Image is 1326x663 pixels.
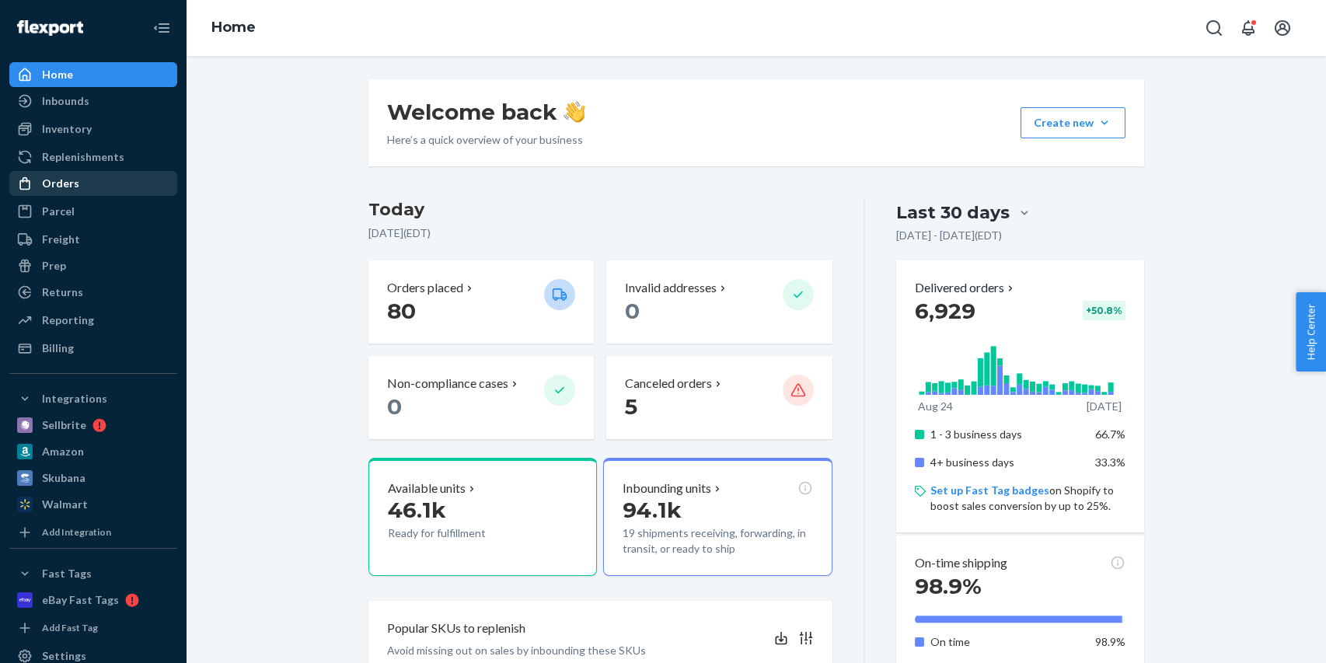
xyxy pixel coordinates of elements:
[42,340,74,356] div: Billing
[199,5,268,51] ol: breadcrumbs
[930,427,1083,442] p: 1 - 3 business days
[42,176,79,191] div: Orders
[915,554,1007,572] p: On-time shipping
[896,228,1002,243] p: [DATE] - [DATE] ( EDT )
[211,19,256,36] a: Home
[1095,455,1125,469] span: 33.3%
[915,279,1017,297] button: Delivered orders
[9,62,177,87] a: Home
[9,619,177,637] a: Add Fast Tag
[1267,12,1298,44] button: Open account menu
[1021,107,1125,138] button: Create new
[606,260,832,344] button: Invalid addresses 0
[623,497,682,523] span: 94.1k
[387,393,402,420] span: 0
[9,117,177,141] a: Inventory
[9,280,177,305] a: Returns
[1199,12,1230,44] button: Open Search Box
[564,101,585,123] img: hand-wave emoji
[368,225,832,241] p: [DATE] ( EDT )
[623,480,711,497] p: Inbounding units
[42,312,94,328] div: Reporting
[606,356,832,439] button: Canceled orders 5
[9,588,177,612] a: eBay Fast Tags
[9,492,177,517] a: Walmart
[625,279,717,297] p: Invalid addresses
[387,98,585,126] h1: Welcome back
[9,466,177,490] a: Skubana
[930,483,1049,497] a: Set up Fast Tag badges
[625,393,637,420] span: 5
[9,523,177,542] a: Add Integration
[388,497,446,523] span: 46.1k
[146,12,177,44] button: Close Navigation
[1087,399,1122,414] p: [DATE]
[9,413,177,438] a: Sellbrite
[9,561,177,586] button: Fast Tags
[387,132,585,148] p: Here’s a quick overview of your business
[9,253,177,278] a: Prep
[387,619,525,637] p: Popular SKUs to replenish
[42,444,84,459] div: Amazon
[388,525,532,541] p: Ready for fulfillment
[42,67,73,82] div: Home
[42,470,85,486] div: Skubana
[9,145,177,169] a: Replenishments
[9,336,177,361] a: Billing
[9,308,177,333] a: Reporting
[42,121,92,137] div: Inventory
[930,455,1083,470] p: 4+ business days
[9,89,177,113] a: Inbounds
[387,643,646,658] p: Avoid missing out on sales by inbounding these SKUs
[1095,635,1125,648] span: 98.9%
[387,298,416,324] span: 80
[42,149,124,165] div: Replenishments
[42,391,107,407] div: Integrations
[42,566,92,581] div: Fast Tags
[625,298,640,324] span: 0
[42,592,119,608] div: eBay Fast Tags
[42,621,98,634] div: Add Fast Tag
[17,20,83,36] img: Flexport logo
[1095,427,1125,441] span: 66.7%
[1233,12,1264,44] button: Open notifications
[623,525,812,557] p: 19 shipments receiving, forwarding, in transit, or ready to ship
[368,458,597,576] button: Available units46.1kReady for fulfillment
[42,232,80,247] div: Freight
[915,573,982,599] span: 98.9%
[625,375,712,393] p: Canceled orders
[368,356,594,439] button: Non-compliance cases 0
[42,525,111,539] div: Add Integration
[603,458,832,576] button: Inbounding units94.1k19 shipments receiving, forwarding, in transit, or ready to ship
[42,258,66,274] div: Prep
[9,199,177,224] a: Parcel
[387,375,508,393] p: Non-compliance cases
[42,204,75,219] div: Parcel
[896,201,1010,225] div: Last 30 days
[388,480,466,497] p: Available units
[9,171,177,196] a: Orders
[918,399,953,414] p: Aug 24
[368,197,832,222] h3: Today
[9,386,177,411] button: Integrations
[9,439,177,464] a: Amazon
[1083,301,1125,320] div: + 50.8 %
[37,11,68,25] span: Chat
[387,279,463,297] p: Orders placed
[915,298,975,324] span: 6,929
[930,634,1083,650] p: On time
[42,284,83,300] div: Returns
[42,417,86,433] div: Sellbrite
[42,497,88,512] div: Walmart
[9,227,177,252] a: Freight
[1296,292,1326,372] button: Help Center
[930,483,1125,514] p: on Shopify to boost sales conversion by up to 25%.
[42,93,89,109] div: Inbounds
[368,260,594,344] button: Orders placed 80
